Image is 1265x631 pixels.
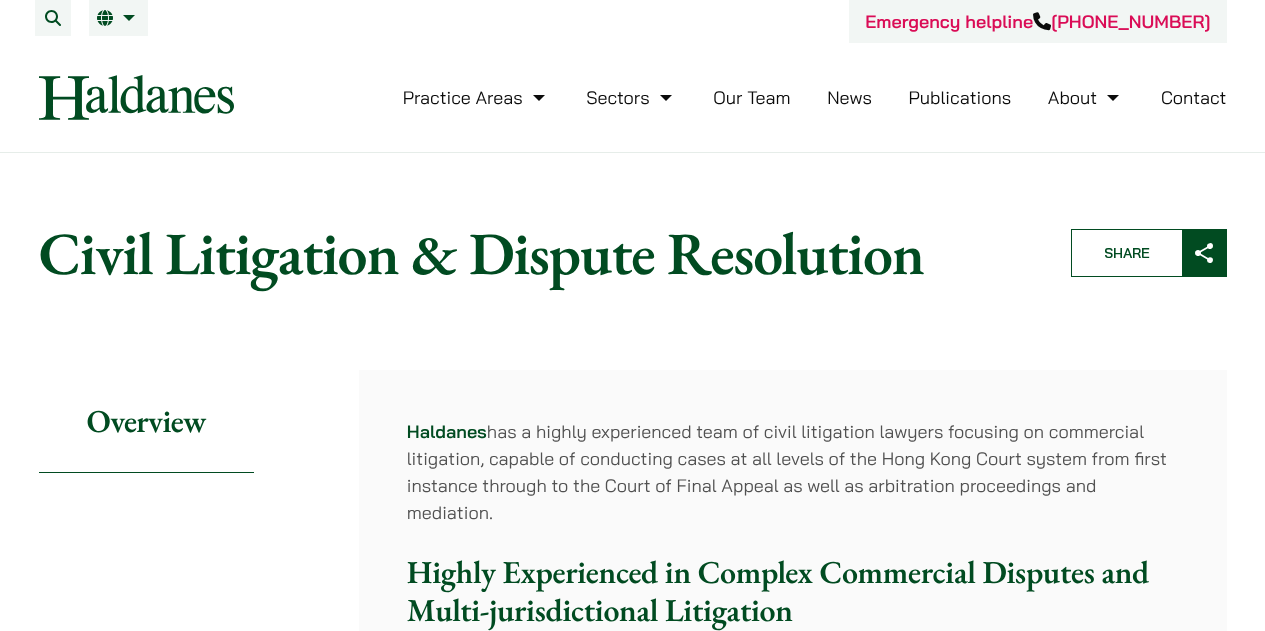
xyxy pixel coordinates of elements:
h3: Highly Experienced in Complex Commercial Disputes and Multi-jurisdictional Litigation [407,553,1179,630]
a: Haldanes [407,420,487,443]
a: News [827,86,872,109]
img: Logo of Haldanes [39,75,234,120]
a: Our Team [713,86,790,109]
a: Emergency helpline[PHONE_NUMBER] [865,10,1210,33]
a: Contact [1161,86,1227,109]
button: Share [1071,229,1227,277]
h1: Civil Litigation & Dispute Resolution [39,217,1037,289]
a: EN [97,10,140,26]
p: has a highly experienced team of civil litigation lawyers focusing on commercial litigation, capa... [407,418,1179,526]
a: Publications [909,86,1012,109]
a: About [1048,86,1124,109]
a: Sectors [586,86,676,109]
a: Practice Areas [403,86,550,109]
h2: Overview [39,370,254,473]
span: Share [1072,230,1182,276]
